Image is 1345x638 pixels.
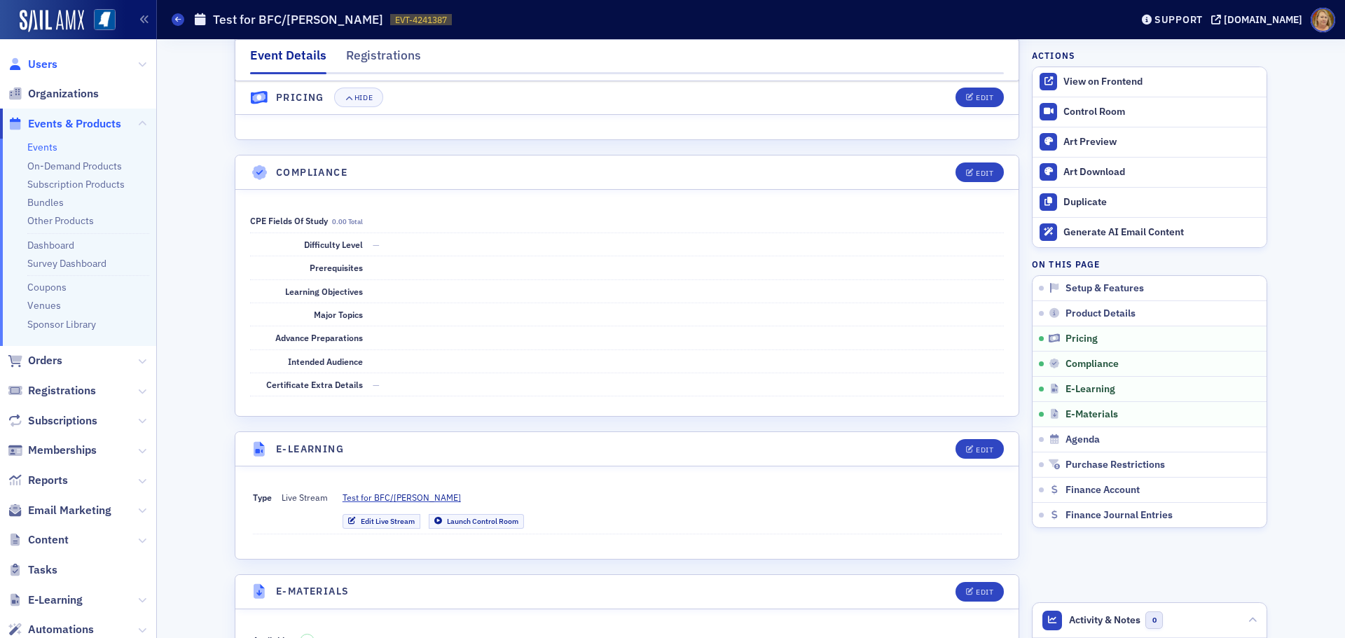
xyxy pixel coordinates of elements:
a: Test for BFC/[PERSON_NAME] [343,491,524,504]
span: Product Details [1065,307,1136,320]
a: Users [8,57,57,72]
div: Generate AI Email Content [1063,226,1260,239]
button: Hide [334,88,383,108]
a: Other Products [27,214,94,227]
div: Edit [976,588,993,596]
span: Major Topics [314,309,363,320]
h4: Pricing [276,90,324,105]
span: Email Marketing [28,503,111,518]
span: Automations [28,622,94,637]
div: Art Preview [1063,136,1260,148]
span: Tasks [28,562,57,578]
h4: On this page [1032,258,1267,270]
span: Finance Account [1065,484,1140,497]
button: Edit [956,162,1004,182]
a: Art Download [1033,157,1267,187]
div: Control Room [1063,106,1260,118]
h4: E-Materials [276,584,349,599]
a: Bundles [27,196,64,209]
button: Edit [956,439,1004,459]
a: Launch Control Room [429,514,524,529]
h4: E-Learning [276,442,344,457]
a: View Homepage [84,9,116,33]
a: E-Learning [8,592,83,608]
span: Activity & Notes [1069,613,1140,627]
span: 0 [1145,611,1163,629]
a: Orders [8,353,62,368]
div: Hide [354,95,373,102]
div: View on Frontend [1063,76,1260,88]
span: Users [28,57,57,72]
span: Finance Journal Entries [1065,509,1173,522]
button: Duplicate [1033,187,1267,217]
span: CPE Fields of Study [250,215,362,226]
span: Learning Objectives [285,286,363,297]
span: 0.00 total [332,217,363,226]
a: Content [8,532,69,548]
span: Reports [28,473,68,488]
span: Orders [28,353,62,368]
a: Tasks [8,562,57,578]
a: Events & Products [8,116,121,132]
div: Event Details [250,46,326,74]
span: Purchase Restrictions [1065,459,1165,471]
span: Registrations [28,383,96,398]
a: Email Marketing [8,503,111,518]
a: Subscription Products [27,178,125,190]
h4: Compliance [276,165,347,180]
span: Compliance [1065,358,1119,370]
a: On-Demand Products [27,160,122,172]
button: Edit [956,582,1004,602]
a: Automations [8,622,94,637]
span: Subscriptions [28,413,97,429]
span: Events & Products [28,116,121,132]
a: View on Frontend [1033,67,1267,97]
a: Edit Live Stream [343,514,420,529]
span: Memberships [28,443,97,458]
h1: Test for BFC/[PERSON_NAME] [213,11,383,28]
button: Edit [956,88,1004,108]
a: Sponsor Library [27,318,96,331]
a: Subscriptions [8,413,97,429]
button: Generate AI Email Content [1033,217,1267,247]
button: [DOMAIN_NAME] [1211,15,1307,25]
span: — [373,379,380,390]
span: Prerequisites [310,262,363,273]
span: Test for BFC/[PERSON_NAME] [343,491,461,504]
span: Profile [1311,8,1335,32]
span: Advance Preparations [275,332,363,343]
div: Support [1154,13,1203,26]
span: Organizations [28,86,99,102]
span: Certificate Extra Details [266,379,363,390]
div: Registrations [346,46,421,72]
a: Survey Dashboard [27,257,106,270]
span: Live Stream [282,491,328,528]
span: EVT-4241387 [395,14,447,26]
a: Art Preview [1033,127,1267,157]
a: Venues [27,299,61,312]
a: Dashboard [27,239,74,251]
div: [DOMAIN_NAME] [1224,13,1302,26]
span: Setup & Features [1065,282,1144,295]
span: Type [253,492,272,503]
span: E-Materials [1065,408,1118,421]
div: Duplicate [1063,196,1260,209]
a: Events [27,141,57,153]
h4: Actions [1032,49,1075,62]
a: Coupons [27,281,67,293]
span: Agenda [1065,434,1100,446]
a: Memberships [8,443,97,458]
img: SailAMX [94,9,116,31]
span: Pricing [1065,333,1098,345]
div: Edit [976,169,993,177]
img: SailAMX [20,10,84,32]
a: Registrations [8,383,96,398]
span: Difficulty Level [304,239,363,250]
span: E-Learning [1065,383,1115,396]
a: Organizations [8,86,99,102]
span: E-Learning [28,592,83,608]
div: Art Download [1063,166,1260,179]
span: Content [28,532,69,548]
a: Control Room [1033,97,1267,127]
